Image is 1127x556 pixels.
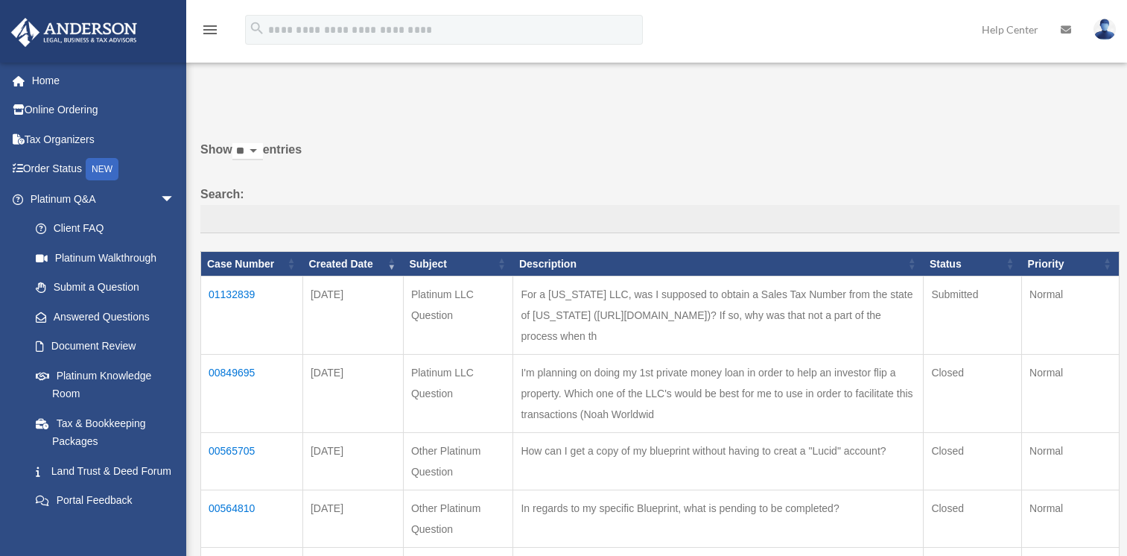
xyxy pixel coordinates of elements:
th: Status: activate to sort column ascending [924,251,1022,277]
td: I'm planning on doing my 1st private money loan in order to help an investor flip a property. Whi... [513,355,924,433]
a: Answered Questions [21,302,182,332]
th: Case Number: activate to sort column ascending [201,251,303,277]
a: Document Review [21,332,190,361]
td: [DATE] [302,490,403,548]
td: Closed [924,355,1022,433]
a: menu [201,26,219,39]
td: Normal [1022,433,1120,490]
input: Search: [200,205,1120,233]
a: Order StatusNEW [10,154,197,185]
th: Description: activate to sort column ascending [513,251,924,277]
a: Online Ordering [10,95,197,125]
td: Submitted [924,277,1022,355]
a: Land Trust & Deed Forum [21,456,190,486]
a: Client FAQ [21,214,190,244]
td: For a [US_STATE] LLC, was I supposed to obtain a Sales Tax Number from the state of [US_STATE] ([... [513,277,924,355]
a: Portal Feedback [21,486,190,516]
td: Closed [924,433,1022,490]
td: [DATE] [302,277,403,355]
td: 00849695 [201,355,303,433]
td: 01132839 [201,277,303,355]
td: [DATE] [302,433,403,490]
td: Normal [1022,277,1120,355]
a: Tax & Bookkeeping Packages [21,408,190,456]
a: Home [10,66,197,95]
a: Platinum Q&Aarrow_drop_down [10,184,190,214]
td: Normal [1022,355,1120,433]
th: Subject: activate to sort column ascending [403,251,513,277]
label: Search: [200,184,1120,233]
td: 00564810 [201,490,303,548]
img: User Pic [1093,19,1116,40]
td: Other Platinum Question [403,433,513,490]
td: In regards to my specific Blueprint, what is pending to be completed? [513,490,924,548]
select: Showentries [232,143,263,160]
td: Closed [924,490,1022,548]
td: How can I get a copy of my blueprint without having to creat a "Lucid" account? [513,433,924,490]
td: Other Platinum Question [403,490,513,548]
a: Submit a Question [21,273,190,303]
a: Tax Organizers [10,124,197,154]
a: Platinum Knowledge Room [21,361,190,408]
a: Platinum Walkthrough [21,243,190,273]
span: arrow_drop_down [160,184,190,215]
td: 00565705 [201,433,303,490]
i: menu [201,21,219,39]
th: Priority: activate to sort column ascending [1022,251,1120,277]
div: NEW [86,158,118,180]
td: Normal [1022,490,1120,548]
td: Platinum LLC Question [403,277,513,355]
td: [DATE] [302,355,403,433]
img: Anderson Advisors Platinum Portal [7,18,142,47]
th: Created Date: activate to sort column ascending [302,251,403,277]
label: Show entries [200,139,1120,175]
i: search [249,20,265,37]
td: Platinum LLC Question [403,355,513,433]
